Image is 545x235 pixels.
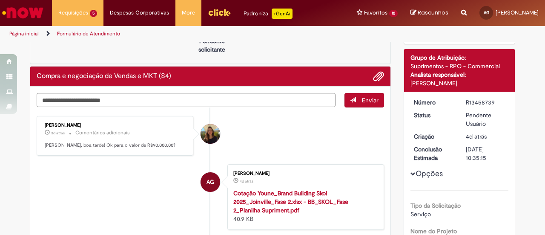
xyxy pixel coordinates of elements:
[466,133,487,140] time: 28/08/2025 15:35:11
[37,73,171,80] h2: Compra e negociação de Vendas e MKT (S4) Histórico de tíquete
[407,145,460,162] dt: Conclusão Estimada
[244,9,293,19] div: Padroniza
[410,227,457,235] b: Nome do Projeto
[466,98,505,107] div: R13458739
[496,9,539,16] span: [PERSON_NAME]
[410,79,509,87] div: [PERSON_NAME]
[233,189,348,214] a: Cotação Youne_Brand Building Skol 2025_Joinville_Fase 2.xlsx - BB_SKOL_Fase 2_Planilha Supriment.pdf
[484,10,489,15] span: AG
[37,93,336,107] textarea: Digite sua mensagem aqui...
[407,132,460,141] dt: Criação
[45,142,186,149] p: [PERSON_NAME], boa tarde! Ok para o valor de R$90.000,00?
[207,172,214,192] span: AG
[51,131,65,136] time: 29/08/2025 17:47:15
[201,124,220,144] div: Lara Moccio Breim Solera
[272,9,293,19] p: +GenAi
[208,6,231,19] img: click_logo_yellow_360x200.png
[373,71,384,82] button: Adicionar anexos
[233,171,375,176] div: [PERSON_NAME]
[407,98,460,107] dt: Número
[410,210,431,218] span: Serviço
[410,202,461,209] b: Tipo da Solicitação
[233,189,375,223] div: 40.9 KB
[410,9,448,17] a: Rascunhos
[75,129,130,136] small: Comentários adicionais
[240,179,253,184] span: 4d atrás
[182,9,195,17] span: More
[344,93,384,107] button: Enviar
[389,10,398,17] span: 12
[45,123,186,128] div: [PERSON_NAME]
[362,96,379,104] span: Enviar
[466,133,487,140] span: 4d atrás
[466,145,505,162] div: [DATE] 10:35:15
[410,62,509,70] div: Suprimentos - RPO - Commercial
[201,172,220,192] div: Aurelio Henrique Rodrigues Gomes
[410,53,509,62] div: Grupo de Atribuição:
[6,26,357,42] ul: Trilhas de página
[9,30,39,37] a: Página inicial
[51,131,65,136] span: 3d atrás
[364,9,387,17] span: Favoritos
[466,132,505,141] div: 28/08/2025 15:35:11
[58,9,88,17] span: Requisições
[407,111,460,119] dt: Status
[410,70,509,79] div: Analista responsável:
[57,30,120,37] a: Formulário de Atendimento
[191,37,232,54] p: Pendente solicitante
[240,179,253,184] time: 28/08/2025 15:34:59
[418,9,448,17] span: Rascunhos
[110,9,169,17] span: Despesas Corporativas
[1,4,45,21] img: ServiceNow
[90,10,97,17] span: 5
[466,111,505,128] div: Pendente Usuário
